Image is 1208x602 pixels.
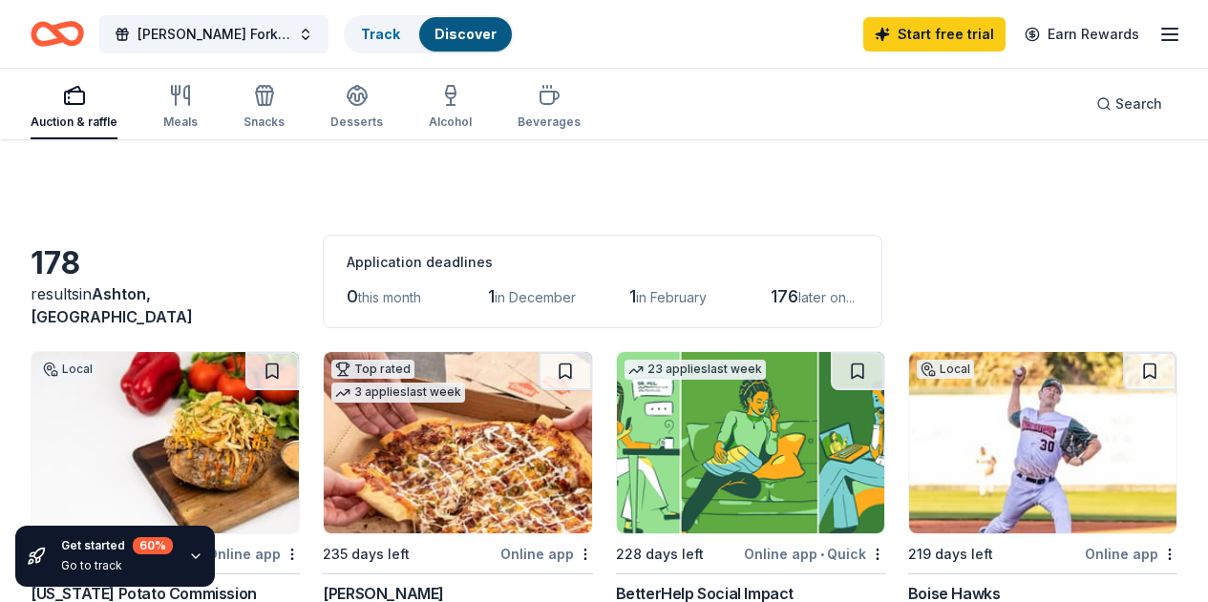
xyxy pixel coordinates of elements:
img: Image for Casey's [324,352,591,533]
div: Meals [163,114,198,130]
span: Ashton, [GEOGRAPHIC_DATA] [31,284,193,326]
span: • [820,547,824,562]
span: later on... [798,289,855,305]
div: Local [39,360,96,379]
div: Go to track [61,558,173,573]
div: Get started [61,537,173,554]
button: Beverages [518,76,581,139]
span: in December [495,289,576,305]
div: Alcohol [429,114,472,130]
div: Online app Quick [744,542,885,566]
span: 1 [488,286,495,306]
span: 0 [347,286,358,306]
div: results [31,282,300,328]
a: Earn Rewards [1013,17,1151,52]
span: [PERSON_NAME] Fork Days [138,23,290,46]
div: 178 [31,244,300,282]
button: Search [1081,85,1177,123]
div: Application deadlines [347,251,858,274]
div: Local [917,360,974,379]
div: Desserts [330,114,383,130]
span: 1 [629,286,636,306]
button: TrackDiscover [344,15,514,53]
span: in February [636,289,707,305]
button: Auction & raffle [31,76,117,139]
a: Home [31,11,84,56]
div: 60 % [133,537,173,554]
img: Image for Idaho Potato Commission [32,352,299,533]
div: Auction & raffle [31,114,117,130]
button: Snacks [244,76,285,139]
button: Meals [163,76,198,139]
div: 228 days left [616,543,704,566]
img: Image for BetterHelp Social Impact [617,352,884,533]
div: Top rated [331,360,414,379]
div: Online app [500,542,593,566]
a: Track [361,26,400,42]
div: Online app [1085,542,1177,566]
button: [PERSON_NAME] Fork Days [99,15,328,53]
span: 176 [771,286,798,306]
img: Image for Boise Hawks [909,352,1176,533]
span: Search [1115,93,1162,115]
div: Beverages [518,114,581,130]
button: Desserts [330,76,383,139]
div: 3 applies last week [331,383,465,403]
div: 235 days left [323,543,410,566]
span: in [31,284,193,326]
div: 219 days left [908,543,993,566]
a: Discover [434,26,497,42]
div: 23 applies last week [625,360,766,380]
button: Alcohol [429,76,472,139]
span: this month [358,289,421,305]
a: Start free trial [863,17,1006,52]
div: Snacks [244,114,285,130]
